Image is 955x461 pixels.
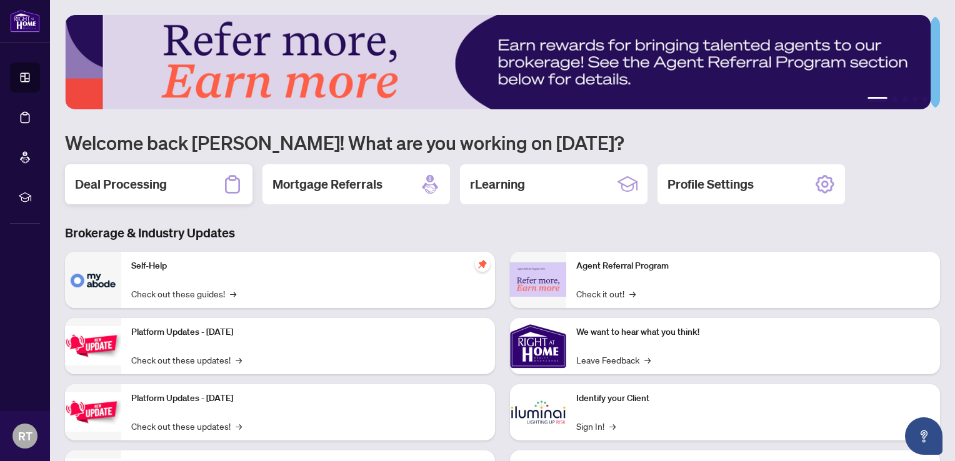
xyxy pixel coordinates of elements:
img: Platform Updates - July 8, 2025 [65,392,121,432]
button: 5 [922,97,927,102]
p: Self-Help [131,259,485,273]
p: Agent Referral Program [576,259,930,273]
span: → [236,353,242,367]
a: Check out these updates!→ [131,419,242,433]
p: Platform Updates - [DATE] [131,325,485,339]
span: → [629,287,636,300]
button: Open asap [905,417,942,455]
button: 3 [902,97,907,102]
h1: Welcome back [PERSON_NAME]! What are you working on [DATE]? [65,131,940,154]
h2: Profile Settings [667,176,754,193]
span: → [609,419,616,433]
h2: Deal Processing [75,176,167,193]
a: Leave Feedback→ [576,353,651,367]
img: Self-Help [65,252,121,308]
span: pushpin [475,257,490,272]
p: Platform Updates - [DATE] [131,392,485,405]
span: RT [18,427,32,445]
a: Check it out!→ [576,287,636,300]
p: We want to hear what you think! [576,325,930,339]
img: Agent Referral Program [510,262,566,297]
span: → [644,353,651,367]
img: We want to hear what you think! [510,318,566,374]
button: 1 [867,97,887,102]
a: Check out these updates!→ [131,353,242,367]
a: Check out these guides!→ [131,287,236,300]
button: 2 [892,97,897,102]
a: Sign In!→ [576,419,616,433]
span: → [236,419,242,433]
span: → [230,287,236,300]
button: 4 [912,97,917,102]
img: Slide 0 [65,15,931,109]
img: logo [10,9,40,32]
img: Identify your Client [510,384,566,440]
h3: Brokerage & Industry Updates [65,224,940,242]
img: Platform Updates - July 21, 2025 [65,326,121,365]
p: Identify your Client [576,392,930,405]
h2: Mortgage Referrals [272,176,382,193]
h2: rLearning [470,176,525,193]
